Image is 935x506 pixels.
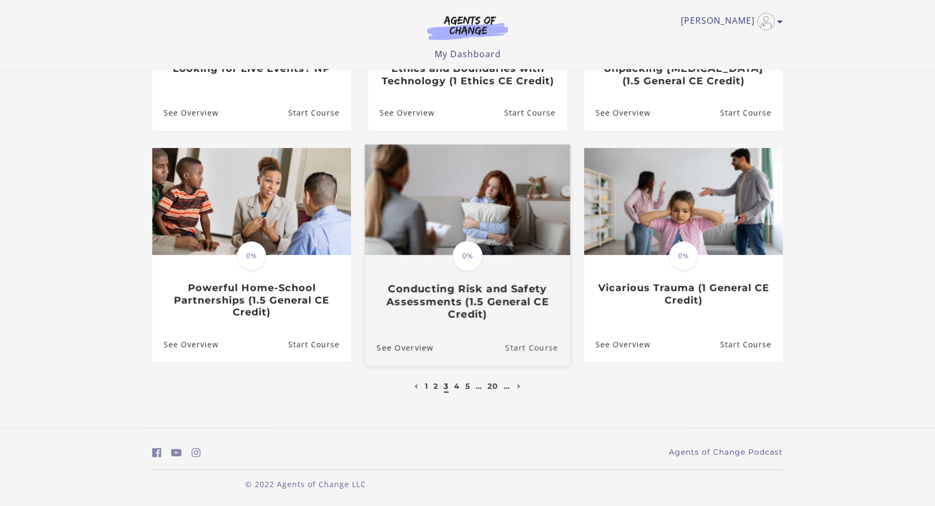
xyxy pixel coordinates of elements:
[152,478,459,490] p: © 2022 Agents of Change LLC
[595,282,771,306] h3: Vicarious Trauma (1 General CE Credit)
[505,329,570,366] a: Conducting Risk and Safety Assessments (1.5 General CE Credit): Resume Course
[152,327,219,362] a: Powerful Home-School Partnerships (1.5 General CE Credit): See Overview
[504,381,510,391] a: …
[669,447,783,458] a: Agents of Change Podcast
[365,329,433,366] a: Conducting Risk and Safety Assessments (1.5 General CE Credit): See Overview
[669,241,698,271] span: 0%
[487,381,498,391] a: 20
[595,63,771,87] h3: Unpacking [MEDICAL_DATA] (1.5 General CE Credit)
[514,381,524,391] a: Next page
[380,63,555,87] h3: Ethics and Boundaries with Technology (1 Ethics CE Credit)
[504,96,567,131] a: Ethics and Boundaries with Technology (1 Ethics CE Credit): Resume Course
[720,327,783,362] a: Vicarious Trauma (1 General CE Credit): Resume Course
[164,282,339,319] h3: Powerful Home-School Partnerships (1.5 General CE Credit)
[425,381,428,391] a: 1
[152,448,161,458] i: https://www.facebook.com/groups/aswbtestprep (Open in a new window)
[720,96,783,131] a: Unpacking Perfectionism (1.5 General CE Credit): Resume Course
[192,445,201,461] a: https://www.instagram.com/agentsofchangeprep/ (Open in a new window)
[152,445,161,461] a: https://www.facebook.com/groups/aswbtestprep (Open in a new window)
[433,381,438,391] a: 2
[584,327,651,362] a: Vicarious Trauma (1 General CE Credit): See Overview
[412,381,421,391] a: Previous page
[435,48,501,60] a: My Dashboard
[476,381,482,391] a: …
[584,96,651,131] a: Unpacking Perfectionism (1.5 General CE Credit): See Overview
[288,96,351,131] a: Looking for Live Events? NP: Resume Course
[288,327,351,362] a: Powerful Home-School Partnerships (1.5 General CE Credit): Resume Course
[192,448,201,458] i: https://www.instagram.com/agentsofchangeprep/ (Open in a new window)
[237,241,266,271] span: 0%
[444,381,449,391] a: 3
[152,96,219,131] a: Looking for Live Events? NP: See Overview
[171,445,182,461] a: https://www.youtube.com/c/AgentsofChangeTestPrepbyMeaganMitchell (Open in a new window)
[377,283,558,321] h3: Conducting Risk and Safety Assessments (1.5 General CE Credit)
[171,448,182,458] i: https://www.youtube.com/c/AgentsofChangeTestPrepbyMeaganMitchell (Open in a new window)
[452,241,483,272] span: 0%
[454,381,460,391] a: 4
[416,15,519,40] img: Agents of Change Logo
[681,13,777,30] a: Toggle menu
[368,96,435,131] a: Ethics and Boundaries with Technology (1 Ethics CE Credit): See Overview
[465,381,470,391] a: 5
